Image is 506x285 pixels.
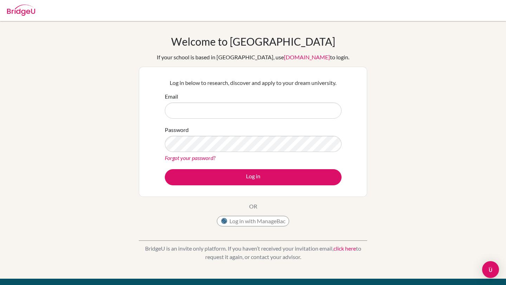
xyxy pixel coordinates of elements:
[7,5,35,16] img: Bridge-U
[165,154,215,161] a: Forgot your password?
[171,35,335,48] h1: Welcome to [GEOGRAPHIC_DATA]
[249,202,257,211] p: OR
[165,126,189,134] label: Password
[482,261,499,278] div: Open Intercom Messenger
[165,169,342,185] button: Log in
[165,79,342,87] p: Log in below to research, discover and apply to your dream university.
[217,216,289,226] button: Log in with ManageBac
[139,244,367,261] p: BridgeU is an invite only platform. If you haven’t received your invitation email, to request it ...
[165,92,178,101] label: Email
[333,245,356,252] a: click here
[157,53,349,61] div: If your school is based in [GEOGRAPHIC_DATA], use to login.
[284,54,330,60] a: [DOMAIN_NAME]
